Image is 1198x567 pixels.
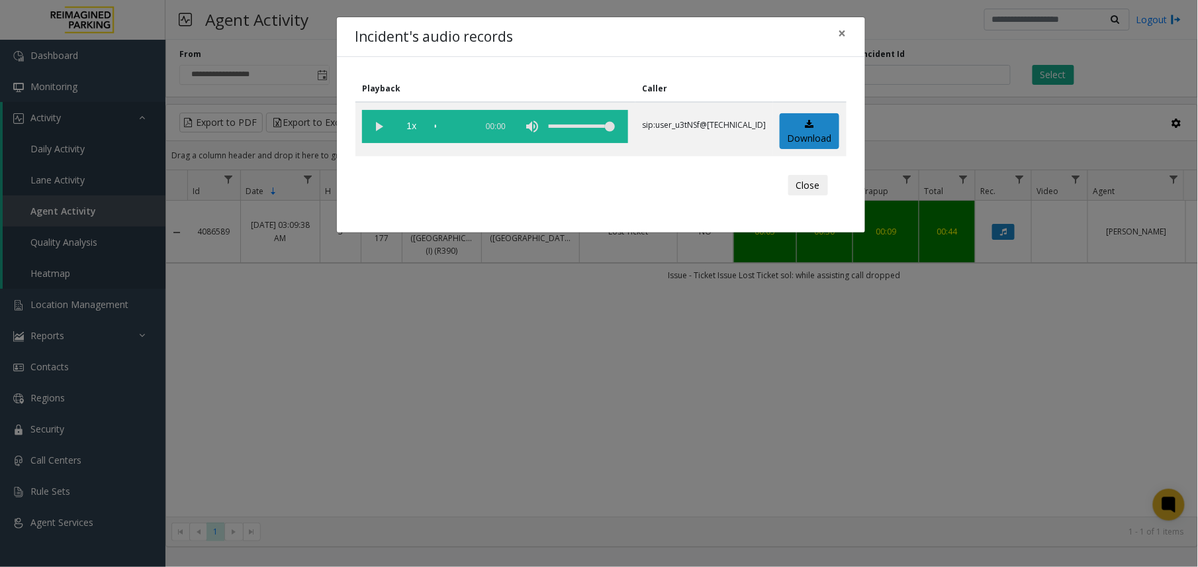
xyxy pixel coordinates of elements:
h4: Incident's audio records [355,26,514,48]
div: volume level [549,110,615,143]
span: playback speed button [395,110,428,143]
span: × [839,24,847,42]
p: sip:user_u3tNSf@[TECHNICAL_ID] [642,119,766,131]
th: Caller [635,76,773,102]
th: Playback [355,76,635,102]
button: Close [829,17,856,50]
button: Close [788,175,828,196]
div: scrub bar [435,110,469,143]
a: Download [780,113,839,150]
